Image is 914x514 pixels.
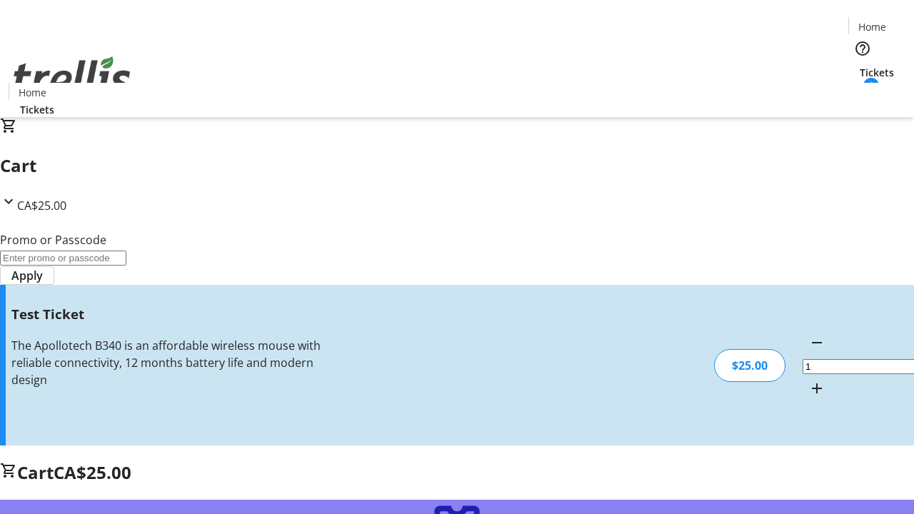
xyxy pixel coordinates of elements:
a: Home [849,19,895,34]
button: Help [848,34,877,63]
button: Increment by one [803,374,831,403]
a: Tickets [848,65,905,80]
button: Decrement by one [803,328,831,357]
span: Tickets [20,102,54,117]
span: CA$25.00 [17,198,66,213]
span: Tickets [860,65,894,80]
h3: Test Ticket [11,304,323,324]
button: Cart [848,80,877,109]
div: $25.00 [714,349,785,382]
span: Apply [11,267,43,284]
span: Home [858,19,886,34]
a: Tickets [9,102,66,117]
a: Home [9,85,55,100]
div: The Apollotech B340 is an affordable wireless mouse with reliable connectivity, 12 months battery... [11,337,323,388]
span: Home [19,85,46,100]
img: Orient E2E Organization RuQtqgjfIa's Logo [9,41,136,112]
span: CA$25.00 [54,460,131,484]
